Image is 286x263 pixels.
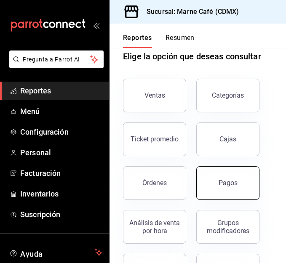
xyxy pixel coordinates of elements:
button: Categorías [196,79,259,112]
span: Ayuda [20,247,91,258]
div: Análisis de venta por hora [128,219,181,235]
div: Cajas [219,134,237,144]
button: Ventas [123,79,186,112]
button: Grupos modificadores [196,210,259,244]
span: Reportes [20,85,102,96]
button: Reportes [123,34,152,48]
a: Cajas [196,122,259,156]
div: Ticket promedio [131,135,179,143]
div: navigation tabs [123,34,195,48]
div: Pagos [219,179,238,187]
span: Personal [20,147,102,158]
h3: Sucursal: Marne Café (CDMX) [140,7,239,17]
button: open_drawer_menu [93,22,99,29]
button: Órdenes [123,166,186,200]
span: Pregunta a Parrot AI [23,55,91,64]
div: Categorías [212,91,244,99]
button: Análisis de venta por hora [123,210,186,244]
div: Órdenes [142,179,167,187]
span: Facturación [20,167,102,179]
button: Resumen [166,34,195,48]
span: Suscripción [20,209,102,220]
button: Pregunta a Parrot AI [9,50,104,68]
button: Ticket promedio [123,122,186,156]
span: Inventarios [20,188,102,199]
a: Pregunta a Parrot AI [6,61,104,70]
span: Menú [20,106,102,117]
div: Grupos modificadores [202,219,254,235]
div: Ventas [144,91,165,99]
span: Configuración [20,126,102,138]
h1: Elige la opción que deseas consultar [123,50,261,63]
button: Pagos [196,166,259,200]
